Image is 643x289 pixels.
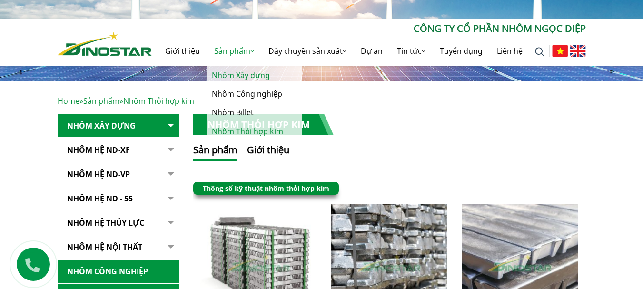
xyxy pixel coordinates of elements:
[203,184,329,193] a: Thông số kỹ thuật nhôm thỏi hợp kim
[207,85,302,103] a: Nhôm Công nghiệp
[58,163,179,186] a: Nhôm Hệ ND-VP
[158,36,207,66] a: Giới thiệu
[261,36,354,66] a: Dây chuyền sản xuất
[152,21,586,36] p: CÔNG TY CỔ PHẦN NHÔM NGỌC DIỆP
[354,36,390,66] a: Dự án
[58,114,179,138] a: Nhôm Xây dựng
[247,143,289,161] button: Giới thiệu
[83,96,119,106] a: Sản phẩm
[207,122,302,141] a: Nhôm Thỏi hợp kim
[490,36,530,66] a: Liên hệ
[58,260,179,283] a: Nhôm Công nghiệp
[58,96,194,106] span: » »
[58,139,179,162] a: Nhôm Hệ ND-XF
[207,103,302,122] a: Nhôm Billet
[433,36,490,66] a: Tuyển dụng
[58,187,179,210] a: NHÔM HỆ ND - 55
[58,96,79,106] a: Home
[570,45,586,57] img: English
[123,96,194,106] span: Nhôm Thỏi hợp kim
[207,66,302,85] a: Nhôm Xây dựng
[193,143,237,161] button: Sản phẩm
[58,211,179,235] a: Nhôm hệ thủy lực
[390,36,433,66] a: Tin tức
[207,36,261,66] a: Sản phẩm
[58,236,179,259] a: Nhôm hệ nội thất
[552,45,568,57] img: Tiếng Việt
[535,47,544,57] img: search
[193,114,334,135] h1: Nhôm Thỏi hợp kim
[58,32,152,56] img: Nhôm Dinostar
